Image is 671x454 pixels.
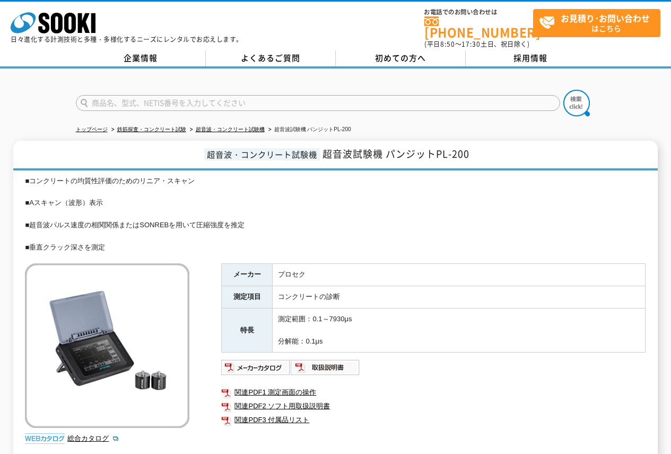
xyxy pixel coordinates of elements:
[273,309,646,353] td: 測定範囲：0.1～7930μs 分解能：0.1μs
[221,399,646,413] a: 関連PDF2 ソフト用取扱説明書
[204,148,320,160] span: 超音波・コンクリート試験機
[533,9,660,37] a: お見積り･お問い合わせはこちら
[424,9,533,15] span: お電話でのお問い合わせは
[222,286,273,309] th: 測定項目
[76,50,206,66] a: 企業情報
[273,264,646,286] td: プロセク
[291,366,360,374] a: 取扱説明書
[25,263,189,428] img: 超音波試験機 パンジットPL-200
[206,50,336,66] a: よくあるご質問
[25,176,646,253] div: ■コンクリートの均質性評価のためのリニア・スキャン ■Aスキャン（波形）表示 ■超音波パルス速度の相関関係またはSONREBを用いて圧縮強度を推定 ■垂直クラック深さを測定
[76,95,560,111] input: 商品名、型式、NETIS番号を入力してください
[539,10,660,36] span: はこちら
[466,50,596,66] a: 採用情報
[222,309,273,353] th: 特長
[375,52,426,64] span: 初めての方へ
[323,147,469,161] span: 超音波試験機 パンジットPL-200
[196,126,265,132] a: 超音波・コンクリート試験機
[563,90,590,116] img: btn_search.png
[291,359,360,376] img: 取扱説明書
[561,12,650,24] strong: お見積り･お問い合わせ
[461,39,481,49] span: 17:30
[117,126,186,132] a: 鉄筋探査・コンクリート試験
[221,359,291,376] img: メーカーカタログ
[11,36,243,42] p: 日々進化する計測技術と多種・多様化するニーズにレンタルでお応えします。
[440,39,455,49] span: 8:50
[67,434,119,442] a: 総合カタログ
[221,413,646,427] a: 関連PDF3 付属品リスト
[222,264,273,286] th: メーカー
[424,16,533,38] a: [PHONE_NUMBER]
[221,386,646,399] a: 関連PDF1 測定画面の操作
[25,433,65,444] img: webカタログ
[273,286,646,309] td: コンクリートの診断
[336,50,466,66] a: 初めての方へ
[221,366,291,374] a: メーカーカタログ
[424,39,529,49] span: (平日 ～ 土日、祝日除く)
[266,124,351,135] li: 超音波試験機 パンジットPL-200
[76,126,108,132] a: トップページ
